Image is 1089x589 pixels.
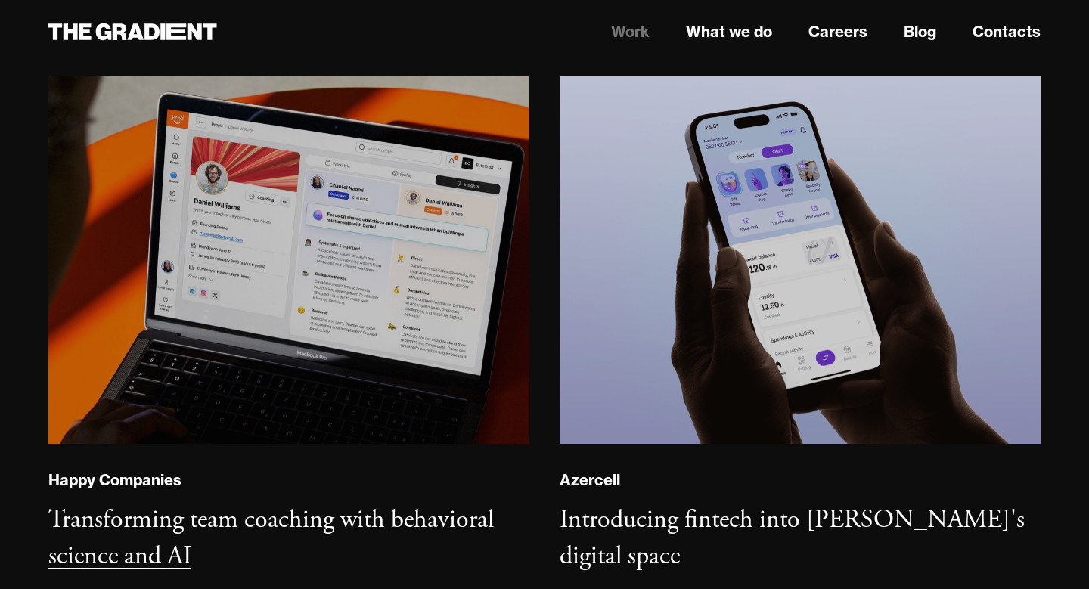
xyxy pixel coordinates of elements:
div: Azercell [560,470,620,490]
h3: Introducing fintech into [PERSON_NAME]'s digital space [560,504,1025,572]
a: Contacts [973,20,1041,43]
a: Blog [904,20,936,43]
a: Careers [808,20,867,43]
a: What we do [686,20,772,43]
a: Work [611,20,650,43]
h3: Transforming team coaching with behavioral science and AI [48,504,494,572]
div: Happy Companies [48,470,181,490]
